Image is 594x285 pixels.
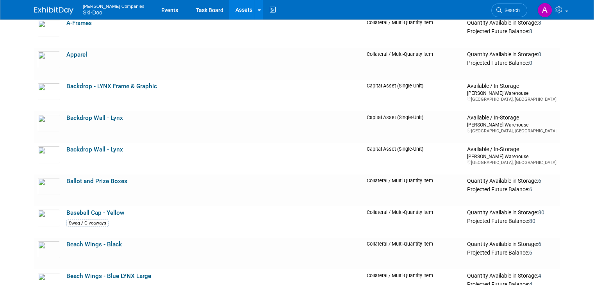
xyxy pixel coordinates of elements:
[538,241,541,247] span: 6
[467,27,557,35] div: Projected Future Balance:
[529,218,535,224] span: 80
[502,7,520,13] span: Search
[66,114,123,121] a: Backdrop Wall - Lynx
[364,16,464,48] td: Collateral / Multi-Quantity Item
[467,241,557,248] div: Quantity Available in Storage:
[467,216,557,225] div: Projected Future Balance:
[467,273,557,280] div: Quantity Available in Storage:
[529,249,532,256] span: 6
[467,51,557,58] div: Quantity Available in Storage:
[66,219,109,227] div: Swag / Giveaways
[467,160,557,166] div: [GEOGRAPHIC_DATA], [GEOGRAPHIC_DATA]
[66,51,87,58] a: Apparel
[467,128,557,134] div: [GEOGRAPHIC_DATA], [GEOGRAPHIC_DATA]
[66,241,122,248] a: Beach Wings - Black
[66,146,123,153] a: Backdrop Wall - Lynx
[467,209,557,216] div: Quantity Available in Storage:
[364,206,464,238] td: Collateral / Multi-Quantity Item
[491,4,527,17] a: Search
[83,2,144,10] span: [PERSON_NAME] Companies
[364,143,464,175] td: Capital Asset (Single-Unit)
[529,186,532,192] span: 6
[364,238,464,269] td: Collateral / Multi-Quantity Item
[467,83,557,90] div: Available / In-Storage
[467,90,557,96] div: [PERSON_NAME] Warehouse
[66,273,151,280] a: Beach Wings - Blue LYNX Large
[364,80,464,111] td: Capital Asset (Single-Unit)
[467,146,557,153] div: Available / In-Storage
[529,28,532,34] span: 8
[66,20,92,27] a: A-Frames
[34,7,73,14] img: ExhibitDay
[66,83,157,90] a: Backdrop - LYNX Frame & Graphic
[66,178,127,185] a: Ballot and Prize Boxes
[467,114,557,121] div: Available / In-Storage
[537,3,552,18] img: Amelie Roberge
[538,20,541,26] span: 8
[467,178,557,185] div: Quantity Available in Storage:
[538,51,541,57] span: 0
[467,248,557,256] div: Projected Future Balance:
[467,96,557,102] div: [GEOGRAPHIC_DATA], [GEOGRAPHIC_DATA]
[538,209,544,216] span: 80
[538,178,541,184] span: 6
[467,121,557,128] div: [PERSON_NAME] Warehouse
[467,20,557,27] div: Quantity Available in Storage:
[83,9,102,16] span: Ski-Doo
[364,175,464,206] td: Collateral / Multi-Quantity Item
[529,60,532,66] span: 0
[364,48,464,80] td: Collateral / Multi-Quantity Item
[467,185,557,193] div: Projected Future Balance:
[467,58,557,67] div: Projected Future Balance:
[467,153,557,160] div: [PERSON_NAME] Warehouse
[538,273,541,279] span: 4
[66,209,124,216] a: Baseball Cap - Yellow
[364,111,464,143] td: Capital Asset (Single-Unit)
